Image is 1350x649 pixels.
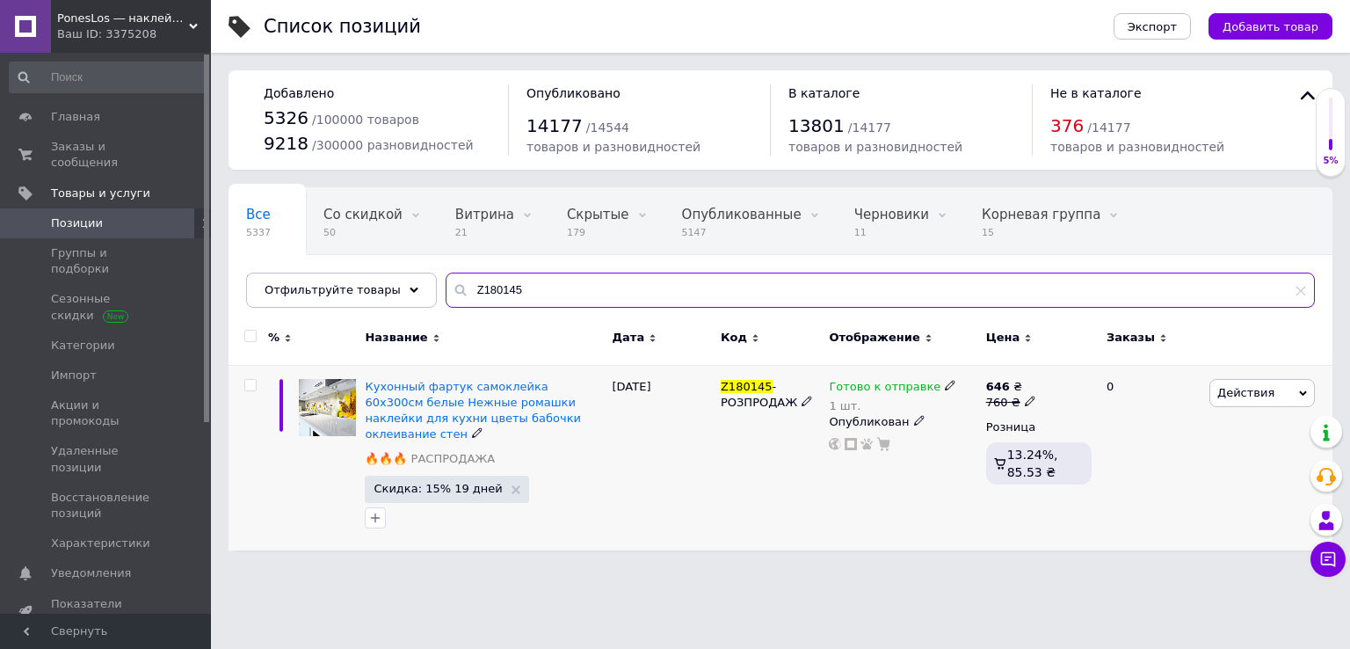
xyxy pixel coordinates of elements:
span: товаров и разновидностей [526,140,700,154]
span: Со скидкой [323,207,403,222]
span: Показатели работы компании [51,596,163,628]
span: Скрытые [567,207,629,222]
span: / 14544 [586,120,629,135]
span: Добавить товар [1223,20,1318,33]
span: Уведомления [51,565,131,581]
div: Ваш ID: 3375208 [57,26,211,42]
span: 13801 [788,115,845,136]
span: Витрина [455,207,514,222]
span: Добавлено [264,86,334,100]
div: 1 шт. [829,399,956,412]
span: Опубликованные [682,207,802,222]
button: Добавить товар [1208,13,1332,40]
img: Кухонный фартук самоклейка 60х300см белые Нежные ромашки наклейки для кухни цветы бабочки оклеива... [299,379,356,436]
span: 9218 [264,133,308,154]
span: Сезонные скидки [51,291,163,323]
div: Список позиций [264,18,421,36]
span: Категории [51,338,115,354]
div: [DATE] [608,365,716,551]
span: Не в каталоге [1050,86,1142,100]
span: 15 [982,226,1100,239]
span: Все [246,207,271,222]
span: Заказы и сообщения [51,139,163,171]
button: Чат с покупателем [1310,542,1346,577]
span: Отфильтруйте товары [265,283,401,296]
div: 5% [1317,155,1345,167]
span: Название [365,330,427,346]
a: Кухонный фартук самоклейка 60х300см белые Нежные ромашки наклейки для кухни цветы бабочки оклеива... [365,380,581,441]
input: Поиск по названию позиции, артикулу и поисковым запросам [446,273,1315,308]
span: 21 [455,226,514,239]
span: Группы и подборки [51,245,163,277]
span: 14177 [526,115,583,136]
input: Поиск [9,62,207,93]
span: Z180145 [721,380,773,393]
span: Отображение [829,330,919,346]
span: Черновики [854,207,929,222]
span: Восстановление позиций [51,490,163,521]
button: Экспорт [1114,13,1191,40]
span: / 14177 [848,120,891,135]
span: Готово к отправке [829,380,940,398]
span: Опубликовано [526,86,621,100]
div: ₴ [986,379,1036,395]
span: 179 [567,226,629,239]
span: Корневая группа [982,207,1100,222]
div: Розница [986,419,1092,435]
a: 🔥🔥🔥 РАСПРОДАЖА [365,451,495,467]
span: Позиции [51,215,103,231]
span: Действия [1217,386,1274,399]
span: 5147 [682,226,802,239]
b: 646 [986,380,1010,393]
span: 11 [854,226,929,239]
span: Скидка: 15% 19 дней [374,483,502,494]
span: 5337 [246,226,271,239]
div: 0 [1096,365,1205,551]
span: товаров и разновидностей [1050,140,1224,154]
span: Код [721,330,747,346]
span: Удаленные позиции [51,443,163,475]
span: В каталоге [788,86,860,100]
span: PonesLos ― наклейки, кухонные фартуки, декор интерьера [57,11,189,26]
div: Опубликован [829,414,976,430]
span: 5326 [264,107,308,128]
span: -РОЗПРОДАЖ [721,380,797,409]
span: Импорт [51,368,97,383]
span: Товары и услуги [51,186,150,201]
span: Заказы [1107,330,1155,346]
span: Главная [51,109,100,125]
span: / 14177 [1087,120,1130,135]
span: Корневая группа [246,273,365,289]
span: Экспорт [1128,20,1177,33]
span: 13.24%, 85.53 ₴ [1007,448,1058,479]
span: / 300000 разновидностей [312,138,474,152]
span: Цена [986,330,1020,346]
span: / 100000 товаров [312,113,419,127]
span: Характеристики [51,536,150,551]
span: 50 [323,226,403,239]
span: % [268,330,279,346]
span: Акции и промокоды [51,397,163,429]
span: товаров и разновидностей [788,140,962,154]
div: 760 ₴ [986,395,1036,411]
span: Дата [613,330,645,346]
span: 376 [1050,115,1084,136]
